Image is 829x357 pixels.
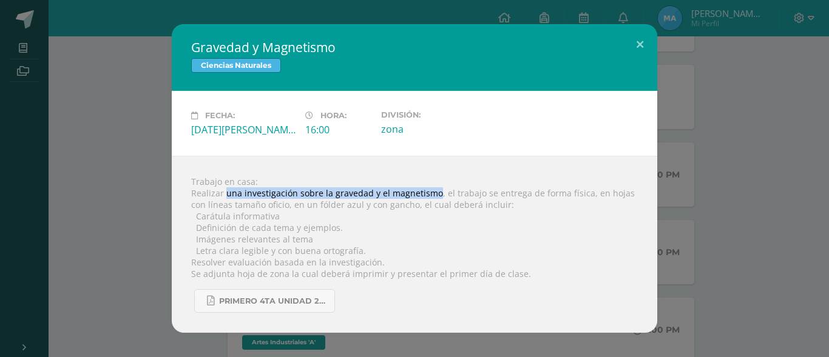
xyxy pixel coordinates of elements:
div: [DATE][PERSON_NAME] [191,123,296,136]
label: División: [381,110,486,119]
div: Trabajo en casa: Realizar una investigación sobre la gravedad y el magnetismo, el trabajo se entr... [172,156,657,333]
span: primero 4ta unidad 2025.pdf [219,296,328,306]
h2: Gravedad y Magnetismo [191,39,638,56]
span: Fecha: [205,111,235,120]
button: Close (Esc) [623,24,657,65]
a: primero 4ta unidad 2025.pdf [194,289,335,313]
span: Hora: [320,111,347,120]
span: Ciencias Naturales [191,58,281,73]
div: zona [381,122,486,136]
div: 16:00 [305,123,371,136]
